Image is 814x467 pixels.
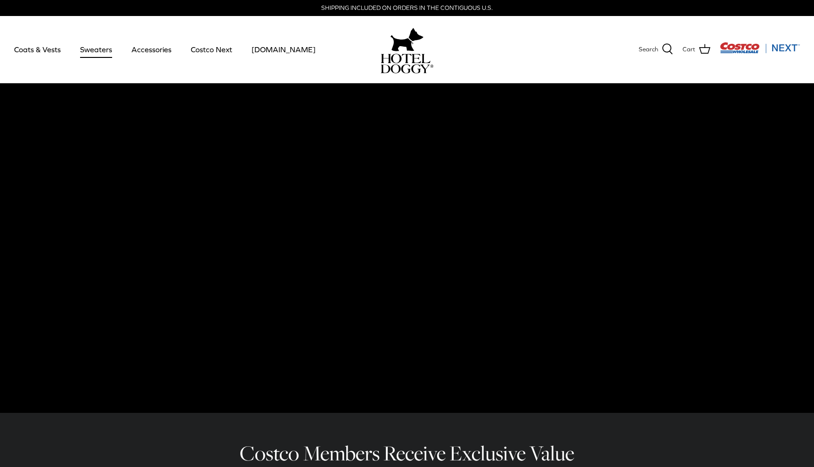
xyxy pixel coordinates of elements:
[6,33,69,65] a: Coats & Vests
[720,42,800,54] img: Costco Next
[72,33,121,65] a: Sweaters
[381,54,433,73] img: hoteldoggycom
[123,33,180,65] a: Accessories
[639,45,658,55] span: Search
[720,48,800,55] a: Visit Costco Next
[639,43,673,56] a: Search
[683,45,695,55] span: Cart
[243,33,324,65] a: [DOMAIN_NAME]
[391,25,423,54] img: hoteldoggy.com
[182,33,241,65] a: Costco Next
[683,43,710,56] a: Cart
[381,25,433,73] a: hoteldoggy.com hoteldoggycom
